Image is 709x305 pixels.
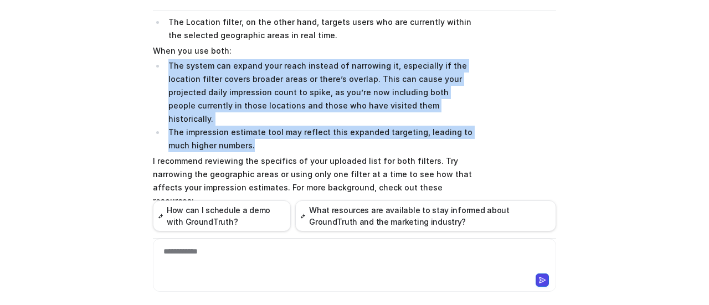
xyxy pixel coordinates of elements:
[153,154,477,208] p: I recommend reviewing the specifics of your uploaded list for both filters. Try narrowing the geo...
[165,59,477,126] li: The system can expand your reach instead of narrowing it, especially if the location filter cover...
[165,15,477,42] li: The Location filter, on the other hand, targets users who are currently within the selected geogr...
[153,200,291,231] button: How can I schedule a demo with GroundTruth?
[165,126,477,152] li: The impression estimate tool may reflect this expanded targeting, leading to much higher numbers.
[153,44,477,58] p: When you use both:
[295,200,556,231] button: What resources are available to stay informed about GroundTruth and the marketing industry?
